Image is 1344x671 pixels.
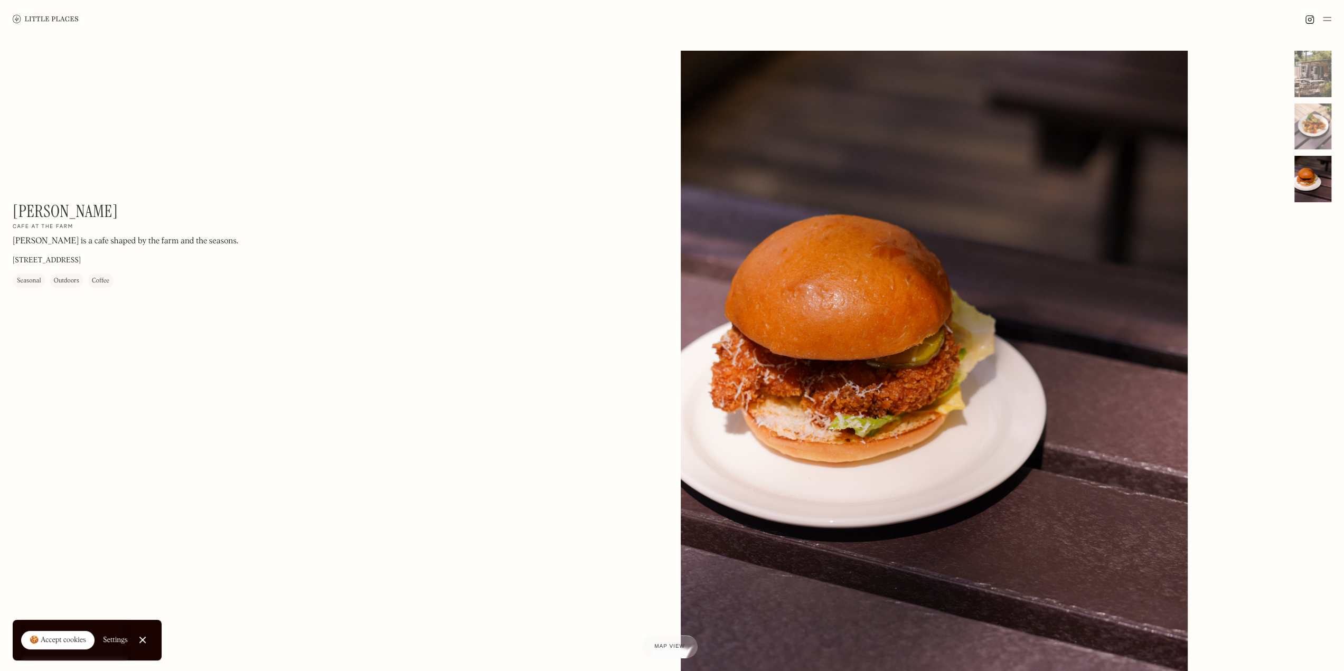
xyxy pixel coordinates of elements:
p: [STREET_ADDRESS] [13,256,81,267]
h1: [PERSON_NAME] [13,201,118,221]
div: 🍪 Accept cookies [30,635,86,646]
div: Outdoors [54,276,79,287]
a: 🍪 Accept cookies [21,631,95,650]
div: Seasonal [17,276,41,287]
a: Close Cookie Popup [132,629,153,650]
div: Settings [103,636,128,644]
div: Close Cookie Popup [142,640,143,640]
p: [PERSON_NAME] is a cafe shaped by the farm and the seasons. [13,235,238,248]
a: Map view [642,635,698,658]
div: Coffee [92,276,109,287]
h2: Cafe at the farm [13,224,73,231]
span: Map view [654,644,685,649]
a: Settings [103,628,128,652]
